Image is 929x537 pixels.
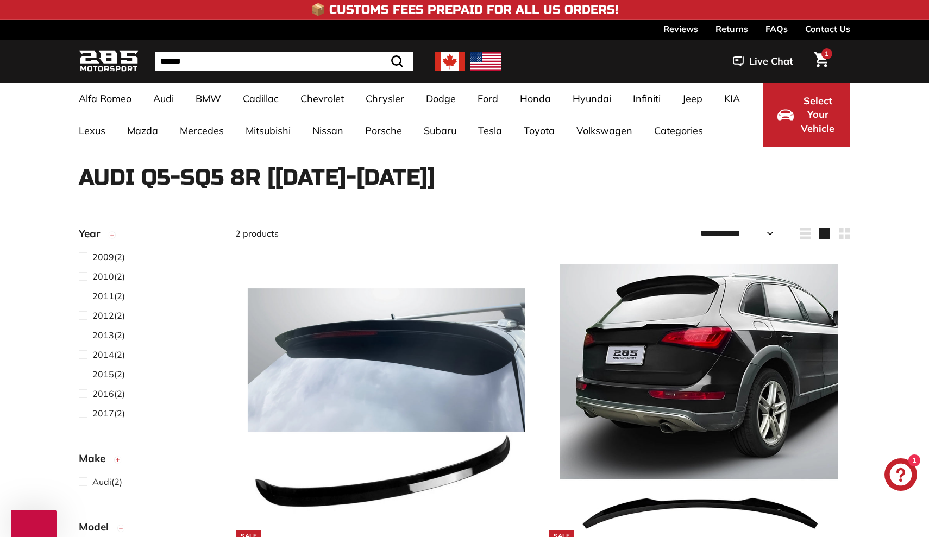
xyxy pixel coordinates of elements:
a: Porsche [354,115,413,147]
span: Year [79,226,108,242]
a: Dodge [415,83,467,115]
span: (2) [92,407,125,420]
a: Nissan [302,115,354,147]
span: (2) [92,475,122,488]
button: Make [79,447,218,475]
span: 2012 [92,310,114,321]
input: Search [155,52,413,71]
a: Returns [715,20,748,38]
h1: Audi Q5-SQ5 8R [[DATE]-[DATE]] [79,166,850,189]
a: Infiniti [622,83,671,115]
a: Alfa Romeo [68,83,142,115]
span: Make [79,451,114,466]
span: (2) [92,348,125,361]
a: Reviews [663,20,698,38]
span: 2011 [92,290,114,301]
a: Mercedes [169,115,235,147]
span: 2014 [92,349,114,360]
span: 2009 [92,251,114,262]
span: (2) [92,328,125,342]
a: Volkswagen [566,115,643,147]
a: Honda [509,83,562,115]
a: Cadillac [232,83,290,115]
span: 2015 [92,369,114,380]
span: Model [79,519,117,535]
a: Chrysler [355,83,415,115]
span: (2) [92,309,125,322]
h4: 📦 Customs Fees Prepaid for All US Orders! [311,3,618,16]
span: 1 [825,49,828,58]
a: Mitsubishi [235,115,302,147]
a: KIA [713,83,751,115]
span: 2016 [92,388,114,399]
span: Select Your Vehicle [799,94,836,136]
button: Live Chat [719,48,807,75]
a: Contact Us [805,20,850,38]
a: Toyota [513,115,566,147]
img: Logo_285_Motorsport_areodynamics_components [79,49,139,74]
span: (2) [92,250,125,263]
a: Chevrolet [290,83,355,115]
span: 2010 [92,271,114,282]
a: BMW [185,83,232,115]
span: Live Chat [749,54,793,68]
a: Lexus [68,115,116,147]
a: Jeep [671,83,713,115]
a: Tesla [467,115,513,147]
inbox-online-store-chat: Shopify online store chat [881,458,920,494]
span: (2) [92,368,125,381]
a: Mazda [116,115,169,147]
span: (2) [92,387,125,400]
a: Audi [142,83,185,115]
a: Categories [643,115,714,147]
button: Select Your Vehicle [763,83,850,147]
span: 2013 [92,330,114,340]
a: FAQs [765,20,788,38]
span: 2017 [92,408,114,419]
span: Audi [92,476,111,487]
a: Hyundai [562,83,622,115]
span: (2) [92,289,125,302]
div: 2 products [235,227,543,240]
a: Cart [807,43,835,80]
a: Subaru [413,115,467,147]
button: Year [79,223,218,250]
span: (2) [92,270,125,283]
a: Ford [467,83,509,115]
